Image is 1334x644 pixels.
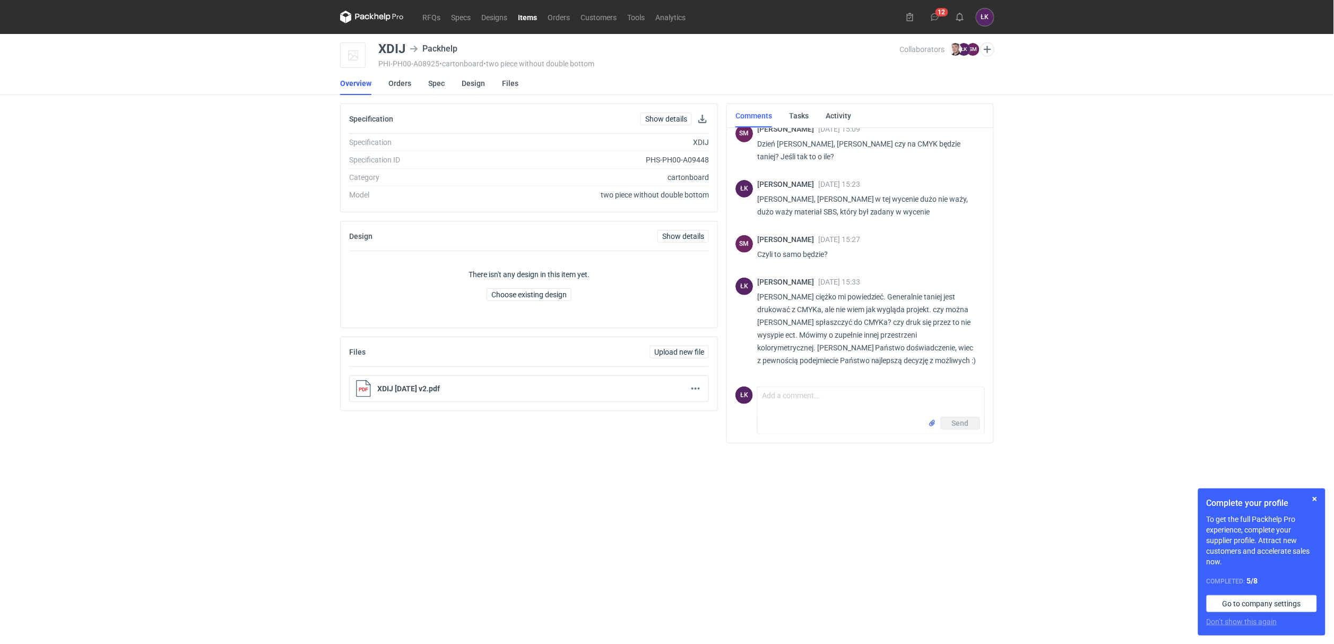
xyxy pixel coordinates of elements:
h2: Design [349,232,373,241]
a: Files [502,72,518,95]
span: [PERSON_NAME] [757,125,818,133]
p: To get the full Packhelp Pro experience, complete your supplier profile. Attract new customers an... [1207,514,1317,567]
a: Tools [622,11,650,23]
span: [DATE] 15:33 [818,278,860,286]
figcaption: SM [967,43,980,56]
img: Maciej Sikora [949,43,962,56]
div: Packhelp [410,42,457,55]
div: two piece without double bottom [493,190,709,200]
a: Analytics [650,11,691,23]
div: Model [349,190,493,200]
p: XDIJ [DATE] v2.pdf [377,384,683,393]
div: Sebastian Markut [735,235,753,253]
button: 12 [926,8,943,25]
div: PHS-PH00-A09448 [493,154,709,165]
figcaption: ŁK [735,278,753,295]
p: There isn't any design in this item yet. [469,269,590,280]
div: Łukasz Kowalski [735,278,753,295]
strong: 5 / 8 [1247,577,1258,585]
span: • cartonboard [439,59,483,68]
h1: Complete your profile [1207,497,1317,510]
p: Czyli to samo będzie? [757,248,976,261]
div: Łukasz Kowalski [735,387,753,404]
h2: Specification [349,115,393,123]
a: Activity [826,104,851,127]
span: Send [952,419,969,427]
a: Comments [735,104,772,127]
a: Show details [640,113,692,125]
button: Send [941,417,980,430]
figcaption: SM [735,125,753,142]
span: Choose existing design [491,291,567,298]
a: Items [513,11,542,23]
div: Specification ID [349,154,493,165]
a: Overview [340,72,371,95]
div: XDIJ [378,42,405,55]
span: • two piece without double bottom [483,59,594,68]
div: Category [349,172,493,183]
span: [PERSON_NAME] [757,278,818,286]
tspan: PDF [359,387,368,392]
figcaption: SM [735,235,753,253]
a: Design [462,72,485,95]
p: [PERSON_NAME] ciężko mi powiedzieć. Generalnie taniej jest drukować z CMYKa, ale nie wiem jak wyg... [757,290,976,367]
a: Orders [388,72,411,95]
div: XDIJ [493,137,709,148]
div: Łukasz Kowalski [976,8,994,26]
a: RFQs [417,11,446,23]
div: PHI-PH00-A08925 [378,59,900,68]
button: Actions [689,382,702,395]
span: [PERSON_NAME] [757,235,818,244]
button: Download specification [696,113,709,125]
a: Designs [476,11,513,23]
p: [PERSON_NAME], [PERSON_NAME] w tej wycenie dużo nie waży, dużo waży materiał SBS, który był zadan... [757,193,976,218]
span: [DATE] 15:23 [818,180,860,188]
a: Specs [446,11,476,23]
div: Completed: [1207,576,1317,587]
button: Edit collaborators [981,42,994,56]
div: Łukasz Kowalski [735,180,753,198]
div: Specification [349,137,493,148]
button: Skip for now [1309,493,1321,505]
div: cartonboard [493,172,709,183]
a: Show details [657,230,709,243]
svg: Packhelp Pro [340,11,404,23]
div: Sebastian Markut [735,125,753,142]
button: Upload new file [649,346,709,358]
a: Spec [428,72,445,95]
button: Don’t show this again [1207,616,1277,627]
span: [DATE] 15:09 [818,125,860,133]
a: Customers [575,11,622,23]
figcaption: ŁK [958,43,971,56]
figcaption: ŁK [735,180,753,198]
span: Upload new file [654,348,704,356]
a: Go to company settings [1207,595,1317,612]
span: [PERSON_NAME] [757,180,818,188]
p: Dzień [PERSON_NAME], [PERSON_NAME] czy na CMYK będzie taniej? Jeśli tak to o ile? [757,138,976,163]
span: Collaborators [900,45,945,54]
a: Tasks [789,104,809,127]
span: [DATE] 15:27 [818,235,860,244]
a: Orders [542,11,575,23]
figcaption: ŁK [735,387,753,404]
button: Choose existing design [487,288,571,301]
button: ŁK [976,8,994,26]
h2: Files [349,348,366,356]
